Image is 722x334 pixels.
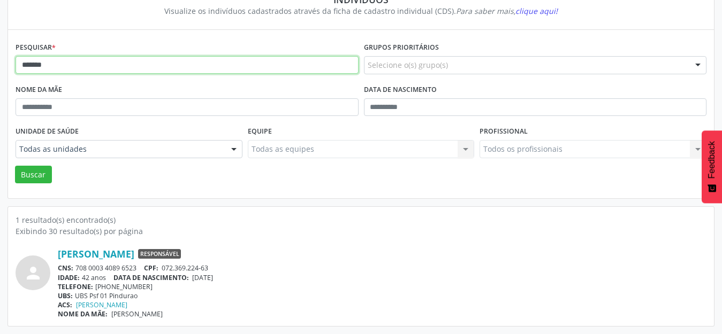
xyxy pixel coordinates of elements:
[19,144,221,154] span: Todas as unidades
[16,214,706,226] div: 1 resultado(s) encontrado(s)
[16,226,706,237] div: Exibindo 30 resultado(s) por página
[480,123,528,140] label: Profissional
[16,40,56,56] label: Pesquisar
[368,59,448,71] span: Selecione o(s) grupo(s)
[58,263,73,273] span: CNS:
[76,300,127,309] a: [PERSON_NAME]
[248,123,272,140] label: Equipe
[162,263,208,273] span: 072.369.224-63
[58,309,108,319] span: NOME DA MÃE:
[144,263,158,273] span: CPF:
[515,6,558,16] span: clique aqui!
[58,282,706,291] div: [PHONE_NUMBER]
[58,282,93,291] span: TELEFONE:
[58,291,73,300] span: UBS:
[113,273,189,282] span: DATA DE NASCIMENTO:
[15,166,52,184] button: Buscar
[58,300,72,309] span: ACS:
[16,123,79,140] label: Unidade de saúde
[58,291,706,300] div: UBS Psf 01 Pindurao
[58,263,706,273] div: 708 0003 4089 6523
[707,141,717,178] span: Feedback
[702,130,722,203] button: Feedback - Mostrar pesquisa
[58,248,134,260] a: [PERSON_NAME]
[111,309,163,319] span: [PERSON_NAME]
[364,40,439,56] label: Grupos prioritários
[456,6,558,16] i: Para saber mais,
[24,263,43,283] i: person
[23,5,699,17] div: Visualize os indivíduos cadastrados através da ficha de cadastro individual (CDS).
[58,273,80,282] span: IDADE:
[364,82,437,98] label: Data de nascimento
[58,273,706,282] div: 42 anos
[16,82,62,98] label: Nome da mãe
[138,249,181,259] span: Responsável
[192,273,213,282] span: [DATE]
